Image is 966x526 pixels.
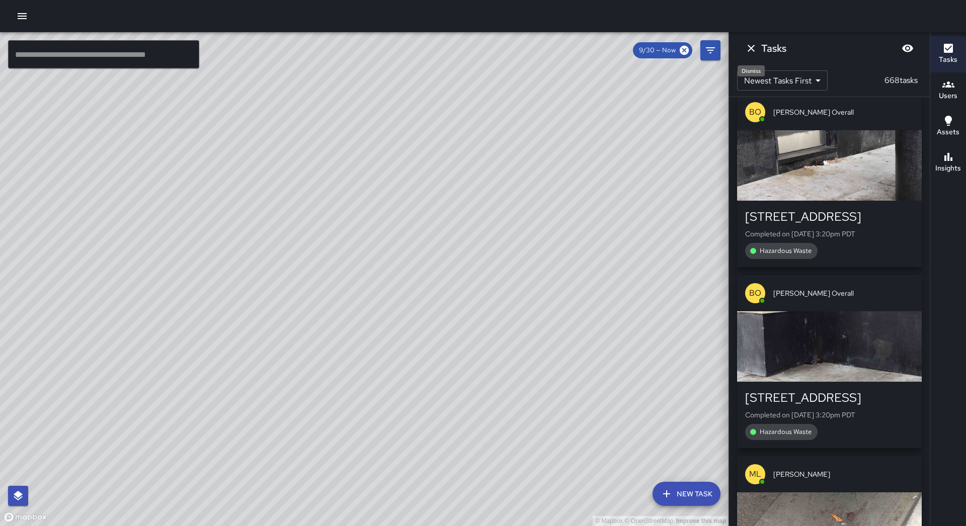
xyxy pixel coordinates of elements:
button: Filters [700,40,720,60]
p: 668 tasks [880,74,922,86]
div: [STREET_ADDRESS] [745,390,914,406]
button: Blur [898,38,918,58]
h6: Users [939,91,957,102]
div: 9/30 — Now [633,42,692,58]
button: Assets [930,109,966,145]
button: Insights [930,145,966,181]
span: Hazardous Waste [754,427,818,437]
button: Users [930,72,966,109]
button: Dismiss [741,38,761,58]
h6: Insights [935,163,961,174]
span: Hazardous Waste [754,246,818,256]
button: BO[PERSON_NAME] Overall[STREET_ADDRESS]Completed on [DATE] 3:20pm PDTHazardous Waste [737,275,922,448]
span: 9/30 — Now [633,45,682,55]
span: [PERSON_NAME] [773,469,914,479]
h6: Tasks [761,40,786,56]
h6: Tasks [939,54,957,65]
div: Newest Tasks First [737,70,828,91]
button: Tasks [930,36,966,72]
p: ML [749,468,761,480]
span: [PERSON_NAME] Overall [773,288,914,298]
button: New Task [653,482,720,506]
p: Completed on [DATE] 3:20pm PDT [745,410,914,420]
p: BO [749,287,761,299]
h6: Assets [937,127,959,138]
p: BO [749,106,761,118]
div: Dismiss [738,65,765,76]
div: [STREET_ADDRESS] [745,209,914,225]
p: Completed on [DATE] 3:20pm PDT [745,229,914,239]
button: BO[PERSON_NAME] Overall[STREET_ADDRESS]Completed on [DATE] 3:20pm PDTHazardous Waste [737,94,922,267]
span: [PERSON_NAME] Overall [773,107,914,117]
